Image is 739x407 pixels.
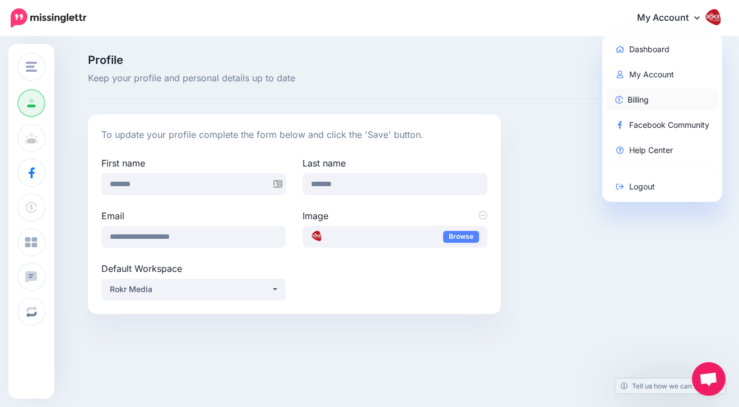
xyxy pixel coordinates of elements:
a: Tell us how we can improve [615,378,726,394]
button: Rokr Media [101,279,286,300]
label: First name [101,156,286,170]
label: Default Workspace [101,262,286,275]
a: Logout [607,175,718,197]
span: Profile [88,54,501,66]
label: Image [303,209,487,223]
img: revenue-blue.png [615,96,623,104]
a: Facebook Community [607,114,718,136]
label: Email [101,209,286,223]
div: Open chat [692,362,726,396]
label: Last name [303,156,487,170]
a: My Account [626,4,722,32]
a: Billing [607,89,718,110]
div: My Account [602,34,723,202]
img: Rokr_Media_Logo_FINAL_thumb.png [311,230,322,242]
img: Missinglettr [11,8,86,27]
a: My Account [607,63,718,85]
a: Dashboard [607,38,718,60]
a: Help Center [607,139,718,161]
img: menu.png [26,62,37,72]
a: Browse [443,231,479,243]
span: Keep your profile and personal details up to date [88,71,501,86]
div: Rokr Media [110,283,271,296]
p: To update your profile complete the form below and click the 'Save' button. [101,128,487,142]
